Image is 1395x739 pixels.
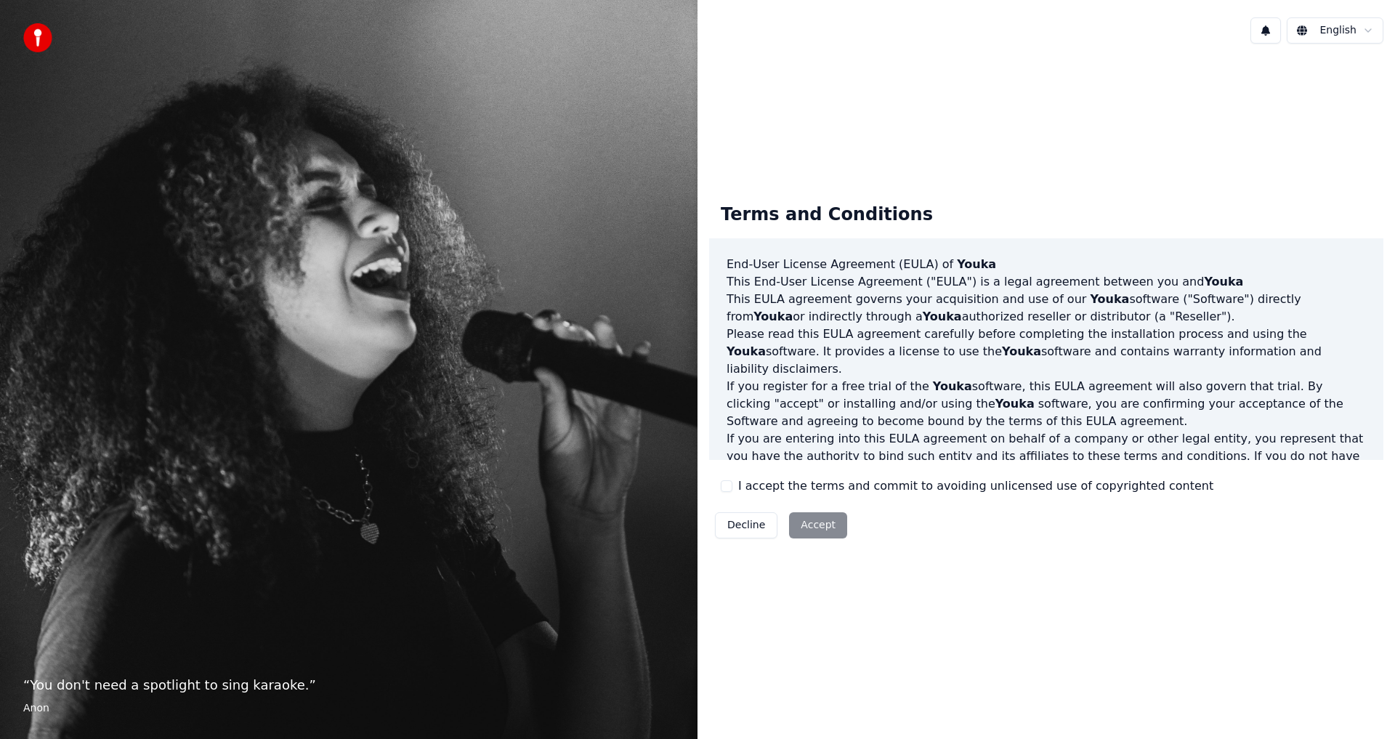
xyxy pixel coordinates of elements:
[727,378,1366,430] p: If you register for a free trial of the software, this EULA agreement will also govern that trial...
[957,257,996,271] span: Youka
[753,310,793,323] span: Youka
[709,192,945,238] div: Terms and Conditions
[715,512,777,538] button: Decline
[1204,275,1243,288] span: Youka
[727,273,1366,291] p: This End-User License Agreement ("EULA") is a legal agreement between you and
[727,430,1366,500] p: If you are entering into this EULA agreement on behalf of a company or other legal entity, you re...
[1002,344,1041,358] span: Youka
[1090,292,1129,306] span: Youka
[995,397,1035,411] span: Youka
[923,310,962,323] span: Youka
[727,344,766,358] span: Youka
[23,23,52,52] img: youka
[738,477,1213,495] label: I accept the terms and commit to avoiding unlicensed use of copyrighted content
[727,291,1366,326] p: This EULA agreement governs your acquisition and use of our software ("Software") directly from o...
[727,256,1366,273] h3: End-User License Agreement (EULA) of
[727,326,1366,378] p: Please read this EULA agreement carefully before completing the installation process and using th...
[933,379,972,393] span: Youka
[23,675,674,695] p: “ You don't need a spotlight to sing karaoke. ”
[23,701,674,716] footer: Anon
